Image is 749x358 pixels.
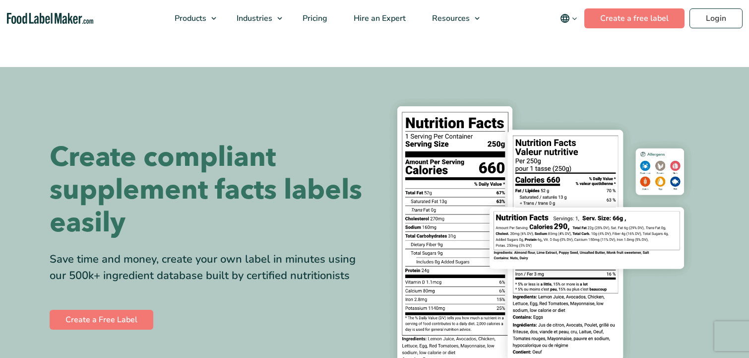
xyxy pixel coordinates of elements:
span: Industries [234,13,273,24]
span: Hire an Expert [351,13,407,24]
span: Resources [429,13,471,24]
h1: Create compliant supplement facts labels easily [50,141,367,239]
div: Save time and money, create your own label in minutes using our 500k+ ingredient database built b... [50,251,367,284]
span: Pricing [300,13,328,24]
span: Products [172,13,207,24]
a: Login [689,8,743,28]
a: Create a free label [584,8,685,28]
a: Create a Free Label [50,310,153,330]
